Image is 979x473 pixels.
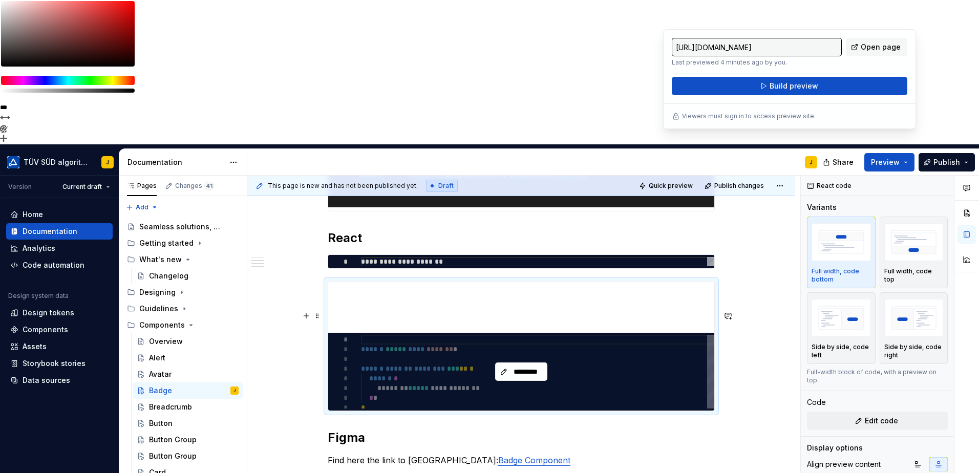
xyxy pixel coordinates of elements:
[807,202,837,212] div: Variants
[865,416,898,426] span: Edit code
[24,157,89,167] div: TÜV SÜD algorithm
[23,308,74,318] div: Design tokens
[149,435,197,445] div: Button Group
[812,343,871,359] p: Side by side, code left
[149,418,173,428] div: Button
[133,366,243,382] a: Avatar
[23,226,77,236] div: Documentation
[149,402,192,412] div: Breadcrumb
[133,415,243,432] a: Button
[701,179,769,193] button: Publish changes
[770,81,818,91] span: Build preview
[23,243,55,253] div: Analytics
[880,292,948,364] button: placeholderSide by side, code right
[139,304,178,314] div: Guidelines
[846,38,907,56] a: Open page
[833,157,854,167] span: Share
[23,341,47,352] div: Assets
[139,222,224,232] div: Seamless solutions, unified experiences.
[672,77,907,95] button: Build preview
[149,336,183,347] div: Overview
[58,180,115,194] button: Current draft
[6,206,113,223] a: Home
[8,292,69,300] div: Design system data
[149,369,172,379] div: Avatar
[149,353,165,363] div: Alert
[123,200,161,214] button: Add
[175,182,214,190] div: Changes
[62,183,102,191] span: Current draft
[2,151,117,173] button: TÜV SÜD algorithmJ
[127,157,224,167] div: Documentation
[6,321,113,338] a: Components
[133,432,243,448] a: Button Group
[807,443,863,453] div: Display options
[884,223,944,261] img: placeholder
[919,153,975,171] button: Publish
[268,182,418,190] span: This page is new and has not been published yet.
[123,235,243,251] div: Getting started
[714,182,764,190] span: Publish changes
[6,305,113,321] a: Design tokens
[123,251,243,268] div: What's new
[328,230,715,246] h2: React
[682,112,816,120] p: Viewers must sign in to access preview site.
[23,358,86,369] div: Storybook stories
[812,223,871,261] img: placeholder
[871,157,900,167] span: Preview
[807,412,948,430] button: Edit code
[149,271,188,281] div: Changelog
[672,58,842,67] p: Last previewed 4 minutes ago by you.
[6,355,113,372] a: Storybook stories
[6,372,113,389] a: Data sources
[133,448,243,464] a: Button Group
[123,317,243,333] div: Components
[123,219,243,235] a: Seamless solutions, unified experiences.
[133,350,243,366] a: Alert
[133,268,243,284] a: Changelog
[649,182,693,190] span: Quick preview
[149,385,172,396] div: Badge
[812,299,871,336] img: placeholder
[807,292,876,364] button: placeholderSide by side, code left
[807,368,948,384] div: Full-width block of code, with a preview on top.
[807,217,876,288] button: placeholderFull width, code bottom
[807,397,826,407] div: Code
[233,385,236,396] div: J
[807,459,881,469] div: Align preview content
[884,299,944,336] img: placeholder
[133,399,243,415] a: Breadcrumb
[933,157,960,167] span: Publish
[438,182,454,190] span: Draft
[7,156,19,168] img: b580ff83-5aa9-44e3-bf1e-f2d94e587a2d.png
[861,42,901,52] span: Open page
[23,325,68,335] div: Components
[6,223,113,240] a: Documentation
[23,209,43,220] div: Home
[328,454,715,466] p: Find here the link to [GEOGRAPHIC_DATA]:
[23,375,70,385] div: Data sources
[6,257,113,273] a: Code automation
[106,158,109,166] div: J
[328,429,715,446] h2: Figma
[810,158,813,166] div: J
[812,267,871,284] p: Full width, code bottom
[6,338,113,355] a: Assets
[123,284,243,300] div: Designing
[133,382,243,399] a: BadgeJ
[880,217,948,288] button: placeholderFull width, code top
[8,183,32,191] div: Version
[204,182,214,190] span: 41
[139,238,194,248] div: Getting started
[818,153,860,171] button: Share
[6,240,113,256] a: Analytics
[498,455,570,465] a: Badge Component
[127,182,157,190] div: Pages
[133,333,243,350] a: Overview
[864,153,914,171] button: Preview
[884,343,944,359] p: Side by side, code right
[636,179,697,193] button: Quick preview
[149,451,197,461] div: Button Group
[23,260,84,270] div: Code automation
[136,203,148,211] span: Add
